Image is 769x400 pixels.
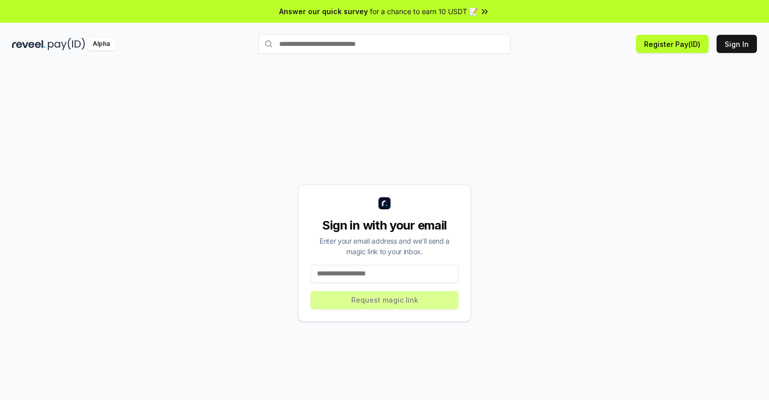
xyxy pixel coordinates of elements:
img: logo_small [378,197,391,209]
img: pay_id [48,38,85,50]
img: reveel_dark [12,38,46,50]
div: Alpha [87,38,115,50]
span: Answer our quick survey [279,6,368,17]
div: Enter your email address and we’ll send a magic link to your inbox. [310,236,459,257]
button: Sign In [717,35,757,53]
span: for a chance to earn 10 USDT 📝 [370,6,478,17]
button: Register Pay(ID) [636,35,709,53]
div: Sign in with your email [310,217,459,234]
